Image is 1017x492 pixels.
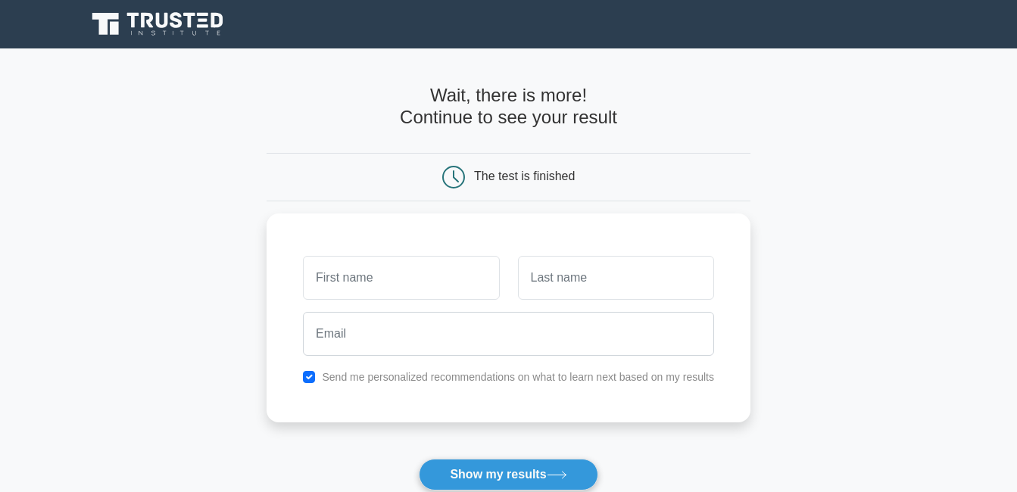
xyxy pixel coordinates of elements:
button: Show my results [419,459,597,490]
label: Send me personalized recommendations on what to learn next based on my results [322,371,714,383]
input: First name [303,256,499,300]
h4: Wait, there is more! Continue to see your result [267,85,750,129]
input: Email [303,312,714,356]
div: The test is finished [474,170,575,182]
input: Last name [518,256,714,300]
